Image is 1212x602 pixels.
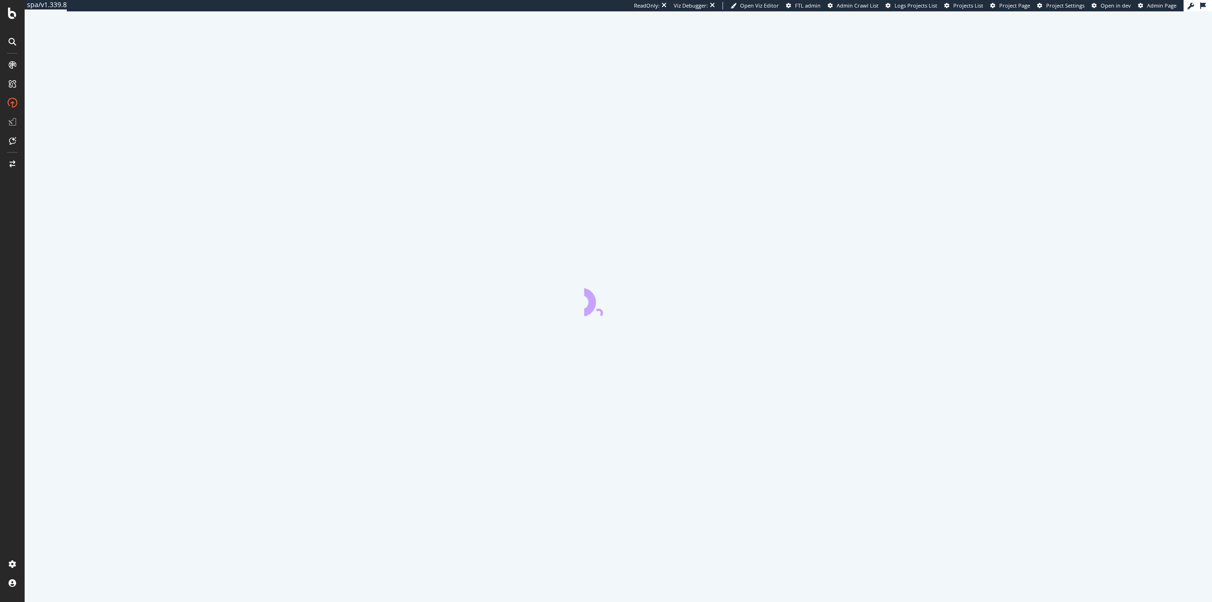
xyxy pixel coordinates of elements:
[953,2,983,9] span: Projects List
[828,2,878,9] a: Admin Crawl List
[584,282,652,316] div: animation
[1101,2,1131,9] span: Open in dev
[795,2,821,9] span: FTL admin
[731,2,779,9] a: Open Viz Editor
[740,2,779,9] span: Open Viz Editor
[1037,2,1085,9] a: Project Settings
[1046,2,1085,9] span: Project Settings
[1092,2,1131,9] a: Open in dev
[837,2,878,9] span: Admin Crawl List
[886,2,937,9] a: Logs Projects List
[786,2,821,9] a: FTL admin
[1147,2,1176,9] span: Admin Page
[634,2,660,9] div: ReadOnly:
[1138,2,1176,9] a: Admin Page
[990,2,1030,9] a: Project Page
[999,2,1030,9] span: Project Page
[944,2,983,9] a: Projects List
[895,2,937,9] span: Logs Projects List
[674,2,708,9] div: Viz Debugger:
